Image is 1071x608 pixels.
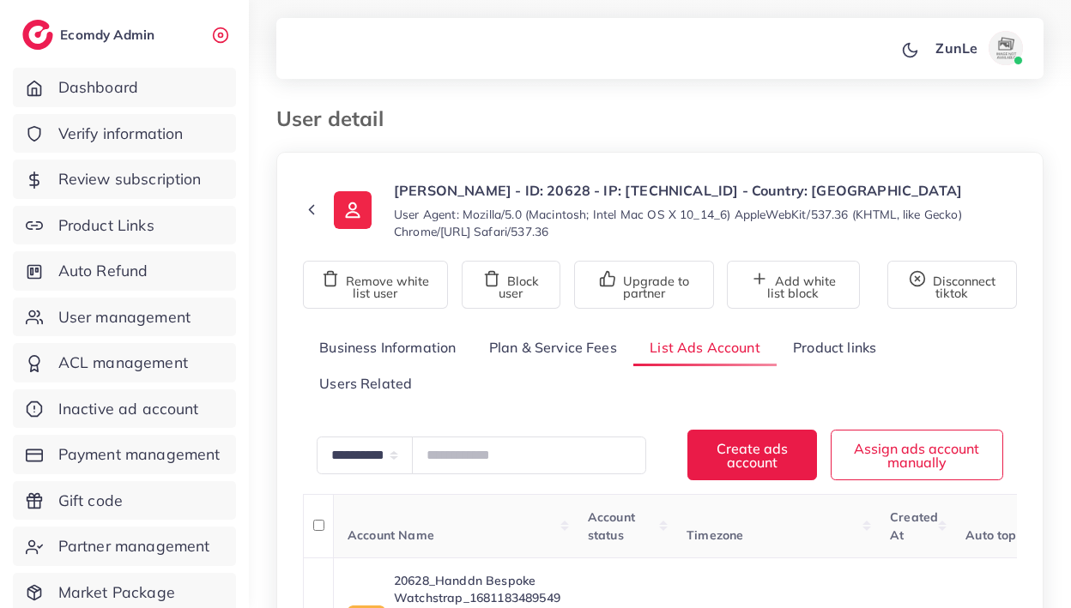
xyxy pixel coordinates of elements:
[22,20,159,50] a: logoEcomdy Admin
[13,435,236,474] a: Payment management
[303,366,428,403] a: Users Related
[303,329,473,366] a: Business Information
[13,527,236,566] a: Partner management
[13,160,236,199] a: Review subscription
[348,527,434,543] span: Account Name
[890,509,938,542] span: Created At
[926,31,1030,65] a: ZunLeavatar
[58,398,199,420] span: Inactive ad account
[989,31,1023,65] img: avatar
[687,430,817,480] button: Create ads account
[58,535,210,557] span: Partner management
[334,191,372,229] img: ic-user-info.36bf1079.svg
[777,329,892,366] a: Product links
[394,206,1017,240] small: User Agent: Mozilla/5.0 (Macintosh; Intel Mac OS X 10_14_6) AppleWebKit/537.36 (KHTML, like Gecko...
[58,260,148,282] span: Auto Refund
[58,352,188,374] span: ACL management
[13,389,236,429] a: Inactive ad account
[588,509,635,542] span: Account status
[58,581,175,604] span: Market Package
[22,20,53,50] img: logo
[58,490,123,512] span: Gift code
[13,343,236,382] a: ACL management
[13,68,236,107] a: Dashboard
[13,206,236,245] a: Product Links
[60,27,159,43] h2: Ecomdy Admin
[58,443,221,466] span: Payment management
[303,261,448,309] button: Remove white list user
[58,168,202,190] span: Review subscription
[13,114,236,154] a: Verify information
[473,329,633,366] a: Plan & Service Fees
[633,329,777,366] a: List Ads Account
[394,572,560,607] a: 20628_Handdn Bespoke Watchstrap_1681183489549
[58,306,191,328] span: User management
[965,527,1037,543] span: Auto top-up
[13,298,236,337] a: User management
[58,76,138,99] span: Dashboard
[58,123,184,145] span: Verify information
[935,38,977,58] p: ZunLe
[13,481,236,521] a: Gift code
[276,106,397,131] h3: User detail
[462,261,560,309] button: Block user
[687,527,743,543] span: Timezone
[887,261,1017,309] button: Disconnect tiktok
[831,430,1003,480] button: Assign ads account manually
[58,214,154,237] span: Product Links
[574,261,714,309] button: Upgrade to partner
[394,180,1017,201] p: [PERSON_NAME] - ID: 20628 - IP: [TECHNICAL_ID] - Country: [GEOGRAPHIC_DATA]
[13,251,236,291] a: Auto Refund
[727,261,860,309] button: Add white list block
